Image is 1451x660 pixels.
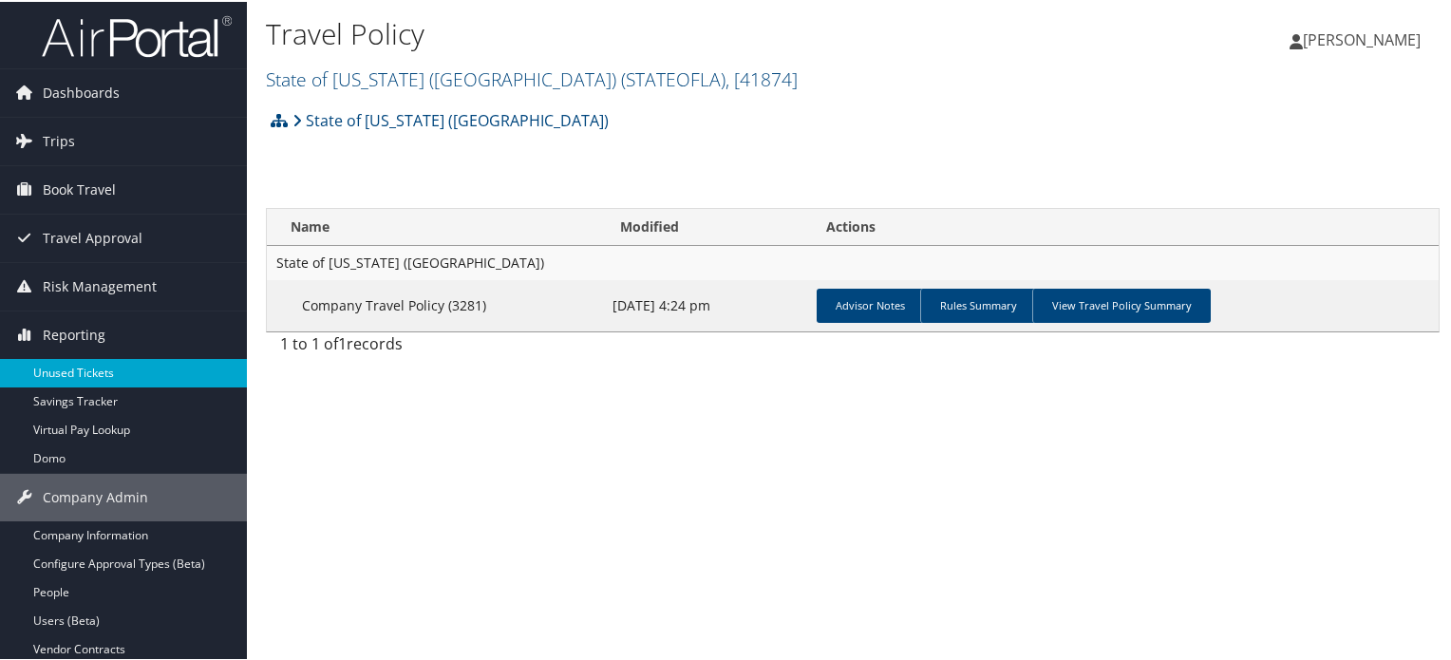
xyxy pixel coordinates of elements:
[603,278,809,330] td: [DATE] 4:24 pm
[43,472,148,519] span: Company Admin
[43,261,157,309] span: Risk Management
[338,331,347,352] span: 1
[725,65,798,90] span: , [ 41874 ]
[292,100,609,138] a: State of [US_STATE] ([GEOGRAPHIC_DATA])
[266,65,798,90] a: State of [US_STATE] ([GEOGRAPHIC_DATA])
[1303,28,1421,48] span: [PERSON_NAME]
[43,116,75,163] span: Trips
[267,244,1439,278] td: State of [US_STATE] ([GEOGRAPHIC_DATA])
[920,287,1036,321] a: Rules Summary
[42,12,232,57] img: airportal-logo.png
[280,330,545,363] div: 1 to 1 of records
[43,310,105,357] span: Reporting
[1290,9,1440,66] a: [PERSON_NAME]
[603,207,809,244] th: Modified: activate to sort column ascending
[267,278,603,330] td: Company Travel Policy (3281)
[817,287,924,321] a: Advisor Notes
[43,213,142,260] span: Travel Approval
[43,164,116,212] span: Book Travel
[266,12,1048,52] h1: Travel Policy
[1032,287,1211,321] a: View Travel Policy Summary
[809,207,1439,244] th: Actions
[43,67,120,115] span: Dashboards
[621,65,725,90] span: ( STATEOFLA )
[267,207,603,244] th: Name: activate to sort column ascending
